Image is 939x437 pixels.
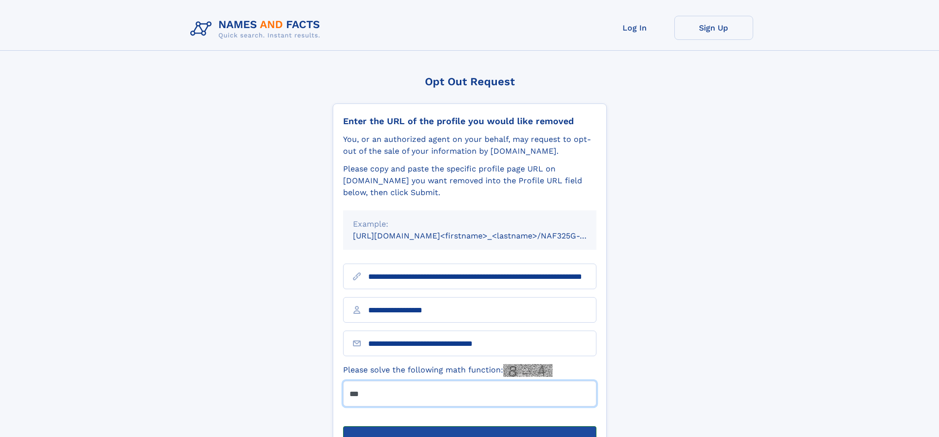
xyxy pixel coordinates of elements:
img: Logo Names and Facts [186,16,328,42]
small: [URL][DOMAIN_NAME]<firstname>_<lastname>/NAF325G-xxxxxxxx [353,231,615,240]
div: Opt Out Request [333,75,607,88]
div: Example: [353,218,587,230]
label: Please solve the following math function: [343,364,553,377]
div: Enter the URL of the profile you would like removed [343,116,596,127]
div: You, or an authorized agent on your behalf, may request to opt-out of the sale of your informatio... [343,134,596,157]
a: Sign Up [674,16,753,40]
a: Log In [595,16,674,40]
div: Please copy and paste the specific profile page URL on [DOMAIN_NAME] you want removed into the Pr... [343,163,596,199]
